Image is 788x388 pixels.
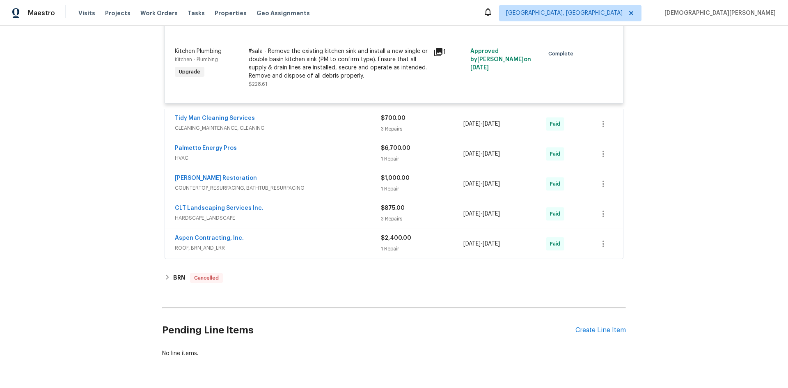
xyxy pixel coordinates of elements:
span: Properties [215,9,247,17]
span: $228.61 [249,82,267,87]
span: Paid [550,150,564,158]
div: 1 Repair [381,245,463,253]
span: [DATE] [483,181,500,187]
span: Maestro [28,9,55,17]
span: - [463,120,500,128]
span: Paid [550,210,564,218]
span: [DATE] [463,241,481,247]
span: HVAC [175,154,381,162]
div: 1 Repair [381,185,463,193]
span: Tasks [188,10,205,16]
span: $1,000.00 [381,175,410,181]
div: 3 Repairs [381,125,463,133]
span: Paid [550,240,564,248]
div: Create Line Item [575,326,626,334]
span: CLEANING_MAINTENANCE, CLEANING [175,124,381,132]
span: Kitchen - Plumbing [175,57,218,62]
span: Upgrade [176,68,204,76]
span: - [463,240,500,248]
div: BRN Cancelled [162,268,626,288]
span: [DATE] [483,151,500,157]
div: No line items. [162,349,626,358]
a: [PERSON_NAME] Restoration [175,175,257,181]
a: Tidy Man Cleaning Services [175,115,255,121]
a: Aspen Contracting, Inc. [175,235,244,241]
h2: Pending Line Items [162,311,575,349]
span: $700.00 [381,115,405,121]
span: $2,400.00 [381,235,411,241]
span: COUNTERTOP_RESURFACING, BATHTUB_RESURFACING [175,184,381,192]
span: Kitchen Plumbing [175,48,222,54]
div: #sala - Remove the existing kitchen sink and install a new single or double basin kitchen sink (P... [249,47,428,80]
span: [DEMOGRAPHIC_DATA][PERSON_NAME] [661,9,776,17]
span: [DATE] [483,211,500,217]
span: Visits [78,9,95,17]
span: $875.00 [381,205,405,211]
span: Paid [550,120,564,128]
a: CLT Landscaping Services Inc. [175,205,263,211]
span: [DATE] [463,121,481,127]
span: [DATE] [463,151,481,157]
span: HARDSCAPE_LANDSCAPE [175,214,381,222]
span: $6,700.00 [381,145,410,151]
span: - [463,210,500,218]
div: 1 [433,47,465,57]
h6: BRN [173,273,185,283]
span: [DATE] [483,121,500,127]
span: Complete [548,50,577,58]
div: 3 Repairs [381,215,463,223]
span: - [463,180,500,188]
a: Palmetto Energy Pros [175,145,237,151]
span: Cancelled [191,274,222,282]
div: 1 Repair [381,155,463,163]
span: Projects [105,9,131,17]
span: [DATE] [463,181,481,187]
span: Work Orders [140,9,178,17]
span: ROOF, BRN_AND_LRR [175,244,381,252]
span: Geo Assignments [257,9,310,17]
span: - [463,150,500,158]
span: [DATE] [470,65,489,71]
span: Paid [550,180,564,188]
span: [DATE] [483,241,500,247]
span: [GEOGRAPHIC_DATA], [GEOGRAPHIC_DATA] [506,9,623,17]
span: [DATE] [463,211,481,217]
span: Approved by [PERSON_NAME] on [470,48,531,71]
